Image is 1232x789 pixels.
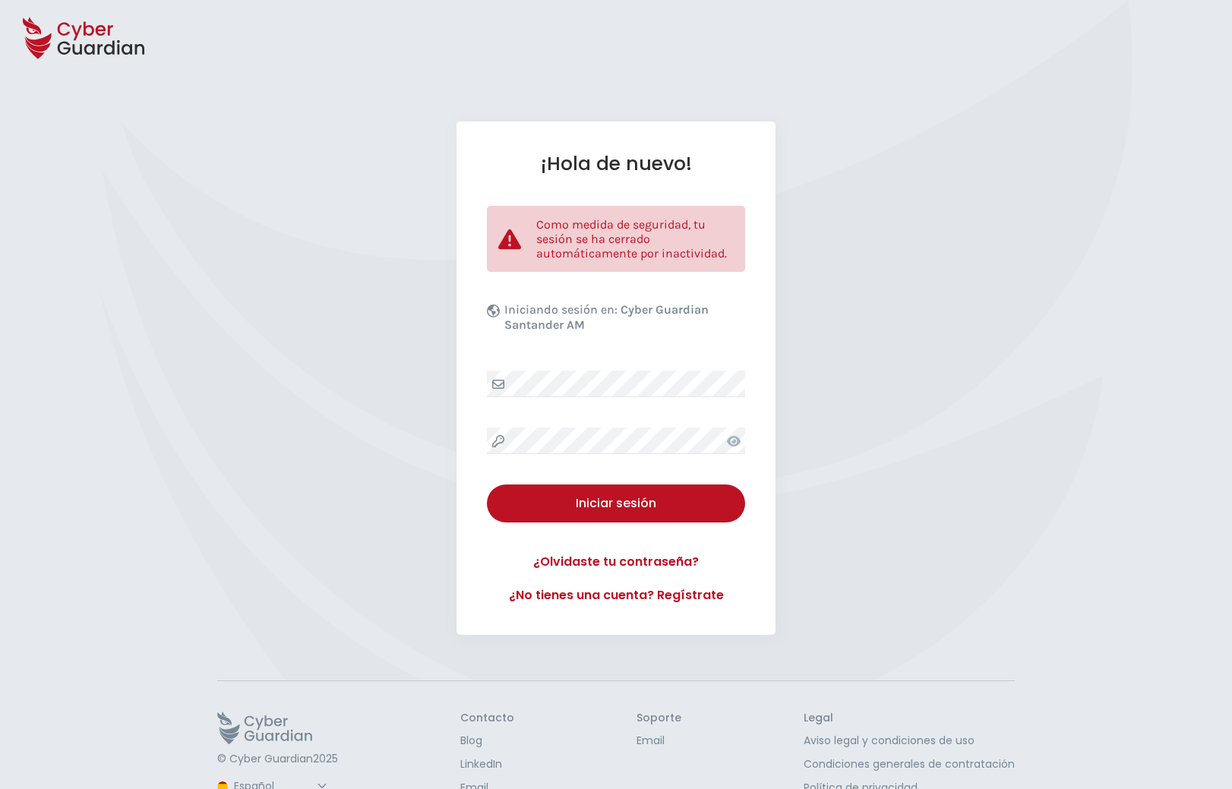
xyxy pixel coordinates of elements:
h3: Contacto [460,712,514,725]
h3: Legal [804,712,1015,725]
button: Iniciar sesión [487,484,745,522]
a: Condiciones generales de contratación [804,756,1015,772]
p: © Cyber Guardian 2025 [217,753,338,766]
h3: Soporte [637,712,681,725]
a: Blog [460,733,514,749]
b: Cyber Guardian Santander AM [504,302,709,332]
p: Como medida de seguridad, tu sesión se ha cerrado automáticamente por inactividad. [536,217,734,260]
a: ¿No tienes una cuenta? Regístrate [487,586,745,604]
a: Aviso legal y condiciones de uso [804,733,1015,749]
a: LinkedIn [460,756,514,772]
a: Email [637,733,681,749]
p: Iniciando sesión en: [504,302,741,340]
a: ¿Olvidaste tu contraseña? [487,553,745,571]
div: Iniciar sesión [498,494,734,513]
h1: ¡Hola de nuevo! [487,152,745,175]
